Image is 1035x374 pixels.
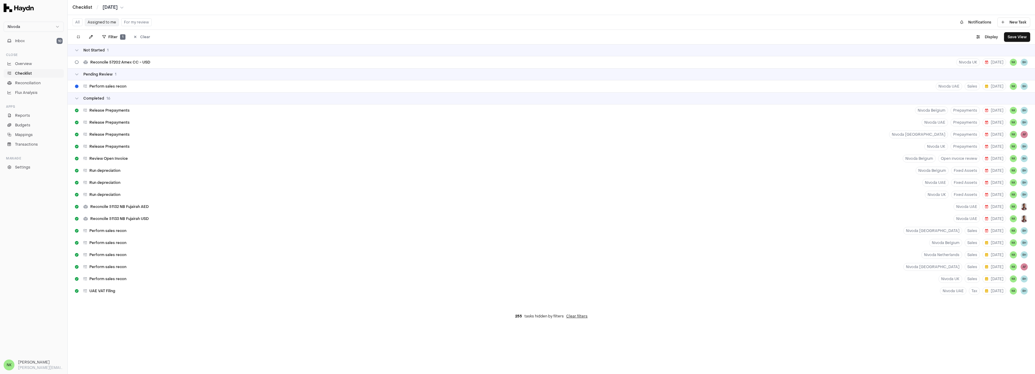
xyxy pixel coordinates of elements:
[938,155,980,162] button: Open invoice review
[515,314,522,319] span: 255
[99,32,129,42] button: Filter1
[83,48,105,53] span: Not Started
[916,167,949,175] button: Nivoda Belgium
[1021,119,1028,126] button: BH
[89,264,126,269] span: Perform sales recon
[115,72,116,77] span: 1
[985,156,1003,161] span: [DATE]
[1021,275,1028,283] button: BH
[89,289,115,293] span: UAE VAT Filing
[1010,167,1017,174] button: NK
[130,32,154,42] button: Clear
[1010,215,1017,222] span: NK
[1010,155,1017,162] button: NK
[4,79,64,87] a: Reconciliation
[965,82,980,90] button: Sales
[103,5,118,11] span: [DATE]
[89,180,120,185] span: Run depreciation
[15,142,38,147] span: Transactions
[4,37,64,45] button: Inbox10
[121,18,152,26] button: For my review
[985,289,1003,293] span: [DATE]
[103,5,124,11] button: [DATE]
[985,204,1003,209] span: [DATE]
[4,360,14,370] span: NK
[925,191,949,199] button: Nivoda UK
[969,287,980,295] button: Tax
[1010,143,1017,150] span: NK
[973,32,1002,42] button: Display
[107,48,109,53] span: 1
[1021,83,1028,90] span: BH
[90,60,150,65] span: Reconcile 57202 Amex CC - USD
[90,204,149,209] span: Reconcile 51132 NB Fujairah AED
[1010,119,1017,126] button: NK
[1021,215,1028,222] img: JP Smit
[1010,131,1017,138] button: NK
[1010,83,1017,90] span: NK
[8,24,20,29] span: Nivoda
[89,120,130,125] span: Release Prepayments
[1021,155,1028,162] button: BH
[18,360,64,365] h3: [PERSON_NAME]
[915,107,948,114] button: Nivoda Belgium
[1010,227,1017,234] button: NK
[89,252,126,257] span: Perform sales recon
[985,120,1003,125] span: [DATE]
[1010,239,1017,246] button: NK
[965,275,980,283] button: Sales
[903,155,936,162] button: Nivoda Belgium
[1021,251,1028,258] button: BH
[903,263,962,271] button: Nivoda [GEOGRAPHIC_DATA]
[982,155,1006,162] button: [DATE]
[1021,59,1028,66] span: BH
[1010,179,1017,186] button: NK
[965,227,980,235] button: Sales
[1021,239,1028,246] button: BH
[982,58,1006,66] button: [DATE]
[1010,287,1017,295] span: NK
[15,80,41,86] span: Reconciliation
[107,96,110,101] span: 16
[929,239,962,247] button: Nivoda Belgium
[1021,191,1028,198] span: BH
[950,119,980,126] button: Prepayments
[1021,167,1028,174] button: BH
[951,191,980,199] button: Fixed Assets
[89,132,130,137] span: Release Prepayments
[965,239,980,247] button: Sales
[4,121,64,129] a: Budgets
[922,119,948,126] button: Nivoda UAE
[1010,59,1017,66] button: NK
[4,153,64,163] div: Manage
[18,365,64,370] p: [PERSON_NAME][EMAIL_ADDRESS][DOMAIN_NAME]
[985,132,1003,137] span: [DATE]
[982,215,1006,223] button: [DATE]
[4,140,64,149] a: Transactions
[1010,263,1017,270] span: NK
[982,263,1006,271] button: [DATE]
[936,82,962,90] button: Nivoda UAE
[1021,287,1028,295] button: BH
[965,251,980,259] button: Sales
[982,167,1006,175] button: [DATE]
[89,84,126,89] span: Perform sales recon
[982,239,1006,247] button: [DATE]
[950,143,980,150] button: Prepayments
[83,72,113,77] span: Pending Review
[1021,143,1028,150] span: BH
[1021,107,1028,114] span: BH
[921,251,962,259] button: Nivoda Netherlands
[15,90,38,95] span: Flux Analysis
[89,108,130,113] span: Release Prepayments
[951,179,980,187] button: Fixed Assets
[982,143,1006,150] button: [DATE]
[89,277,126,281] span: Perform sales recon
[1021,263,1028,270] span: AF
[73,5,92,11] a: Checklist
[982,107,1006,114] button: [DATE]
